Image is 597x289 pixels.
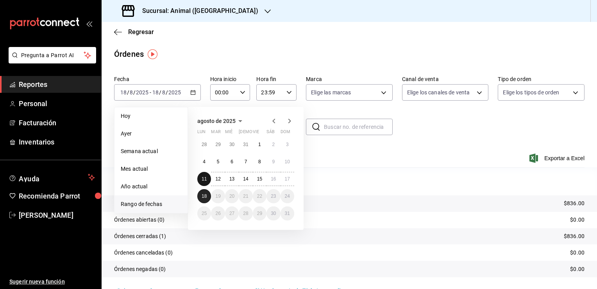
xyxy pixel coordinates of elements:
span: [PERSON_NAME] [19,210,95,220]
abbr: 12 de agosto de 2025 [215,176,220,182]
span: / [166,89,168,96]
button: Exportar a Excel [531,154,584,163]
div: Órdenes [114,48,144,60]
button: 28 de agosto de 2025 [239,206,252,220]
p: Órdenes canceladas (0) [114,249,173,257]
button: 31 de agosto de 2025 [281,206,294,220]
abbr: domingo [281,129,290,137]
p: $0.00 [570,216,584,224]
button: 11 de agosto de 2025 [197,172,211,186]
abbr: 13 de agosto de 2025 [229,176,234,182]
span: / [159,89,161,96]
p: $836.00 [564,199,584,208]
abbr: 22 de agosto de 2025 [257,193,262,199]
abbr: 18 de agosto de 2025 [202,193,207,199]
h3: Sucursal: Animal ([GEOGRAPHIC_DATA]) [136,6,258,16]
button: 27 de agosto de 2025 [225,206,239,220]
span: Elige los tipos de orden [503,89,559,96]
span: Rango de fechas [121,200,181,208]
button: 1 de agosto de 2025 [253,137,266,152]
span: Semana actual [121,147,181,155]
abbr: 5 de agosto de 2025 [217,159,220,164]
span: Facturación [19,117,95,128]
button: 2 de agosto de 2025 [266,137,280,152]
abbr: 28 de julio de 2025 [202,142,207,147]
label: Tipo de orden [498,76,584,82]
span: Hoy [121,112,181,120]
span: Pregunta a Parrot AI [21,51,84,60]
button: 9 de agosto de 2025 [266,155,280,169]
button: 29 de agosto de 2025 [253,206,266,220]
button: 15 de agosto de 2025 [253,172,266,186]
button: 19 de agosto de 2025 [211,189,225,203]
abbr: 25 de agosto de 2025 [202,211,207,216]
span: Elige los canales de venta [407,89,470,96]
span: Inventarios [19,137,95,147]
label: Hora inicio [210,76,250,82]
span: Sugerir nueva función [9,278,95,286]
button: 29 de julio de 2025 [211,137,225,152]
abbr: 31 de julio de 2025 [243,142,248,147]
abbr: 30 de julio de 2025 [229,142,234,147]
button: 7 de agosto de 2025 [239,155,252,169]
span: Ayuda [19,173,85,182]
span: Reportes [19,79,95,90]
abbr: viernes [253,129,259,137]
input: -- [162,89,166,96]
abbr: 23 de agosto de 2025 [271,193,276,199]
span: Recomienda Parrot [19,191,95,201]
button: 14 de agosto de 2025 [239,172,252,186]
abbr: 30 de agosto de 2025 [271,211,276,216]
button: 4 de agosto de 2025 [197,155,211,169]
abbr: 15 de agosto de 2025 [257,176,262,182]
abbr: 10 de agosto de 2025 [285,159,290,164]
button: 20 de agosto de 2025 [225,189,239,203]
button: 3 de agosto de 2025 [281,137,294,152]
button: 26 de agosto de 2025 [211,206,225,220]
button: 31 de julio de 2025 [239,137,252,152]
button: 12 de agosto de 2025 [211,172,225,186]
abbr: 29 de agosto de 2025 [257,211,262,216]
button: 10 de agosto de 2025 [281,155,294,169]
input: ---- [168,89,181,96]
abbr: lunes [197,129,206,137]
label: Canal de venta [402,76,489,82]
span: agosto de 2025 [197,118,236,124]
button: 25 de agosto de 2025 [197,206,211,220]
button: Regresar [114,28,154,36]
button: Pregunta a Parrot AI [9,47,96,63]
button: 24 de agosto de 2025 [281,189,294,203]
label: Hora fin [256,76,297,82]
input: -- [120,89,127,96]
a: Pregunta a Parrot AI [5,57,96,65]
p: Órdenes abiertas (0) [114,216,165,224]
abbr: jueves [239,129,285,137]
abbr: 6 de agosto de 2025 [231,159,233,164]
button: open_drawer_menu [86,20,92,27]
p: $0.00 [570,249,584,257]
button: 8 de agosto de 2025 [253,155,266,169]
abbr: 4 de agosto de 2025 [203,159,206,164]
input: ---- [136,89,149,96]
button: 30 de julio de 2025 [225,137,239,152]
button: agosto de 2025 [197,116,245,126]
button: 6 de agosto de 2025 [225,155,239,169]
span: Mes actual [121,165,181,173]
abbr: 26 de agosto de 2025 [215,211,220,216]
label: Marca [306,76,393,82]
button: 13 de agosto de 2025 [225,172,239,186]
p: Órdenes cerradas (1) [114,232,166,240]
button: 22 de agosto de 2025 [253,189,266,203]
abbr: 8 de agosto de 2025 [258,159,261,164]
abbr: 14 de agosto de 2025 [243,176,248,182]
abbr: 7 de agosto de 2025 [245,159,247,164]
p: Resumen [114,177,584,186]
label: Fecha [114,76,201,82]
button: 5 de agosto de 2025 [211,155,225,169]
span: Elige las marcas [311,89,351,96]
abbr: 24 de agosto de 2025 [285,193,290,199]
span: / [133,89,136,96]
span: / [127,89,129,96]
img: Tooltip marker [148,49,157,59]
